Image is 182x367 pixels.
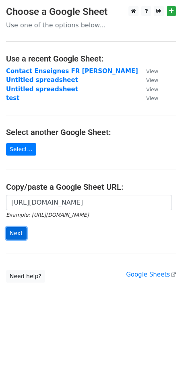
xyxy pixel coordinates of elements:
[6,86,78,93] a: Untitled spreadsheet
[6,21,176,29] p: Use one of the options below...
[146,95,158,101] small: View
[146,86,158,92] small: View
[146,68,158,74] small: View
[6,54,176,64] h4: Use a recent Google Sheet:
[142,328,182,367] div: Widget de chat
[6,195,172,210] input: Paste your Google Sheet URL here
[6,270,45,283] a: Need help?
[6,182,176,192] h4: Copy/paste a Google Sheet URL:
[126,271,176,278] a: Google Sheets
[6,143,36,156] a: Select...
[138,86,158,93] a: View
[6,76,78,84] a: Untitled spreadsheet
[138,94,158,102] a: View
[6,212,89,218] small: Example: [URL][DOMAIN_NAME]
[6,127,176,137] h4: Select another Google Sheet:
[6,94,19,102] a: test
[6,68,138,75] a: Contact Enseignes FR [PERSON_NAME]
[6,227,27,240] input: Next
[138,68,158,75] a: View
[142,328,182,367] iframe: Chat Widget
[6,6,176,18] h3: Choose a Google Sheet
[138,76,158,84] a: View
[146,77,158,83] small: View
